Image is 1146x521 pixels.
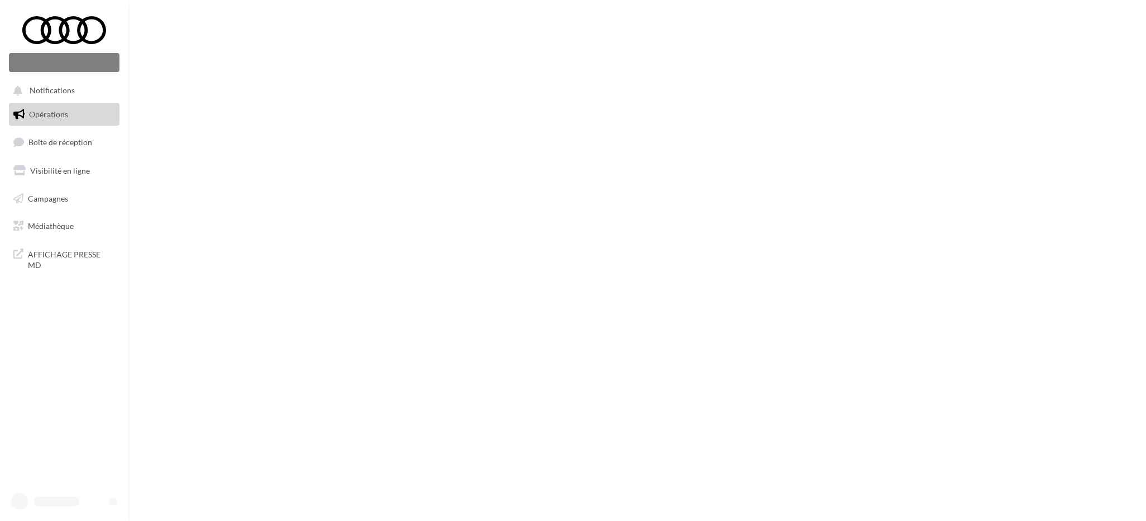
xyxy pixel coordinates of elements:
span: AFFICHAGE PRESSE MD [28,247,115,271]
a: Boîte de réception [7,130,122,154]
span: Notifications [30,86,75,95]
a: Opérations [7,103,122,126]
span: Campagnes [28,193,68,203]
span: Médiathèque [28,221,74,231]
a: AFFICHAGE PRESSE MD [7,242,122,275]
span: Opérations [29,109,68,119]
a: Visibilité en ligne [7,159,122,183]
div: Nouvelle campagne [9,53,119,72]
a: Campagnes [7,187,122,211]
a: Médiathèque [7,214,122,238]
span: Boîte de réception [28,137,92,147]
span: Visibilité en ligne [30,166,90,175]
